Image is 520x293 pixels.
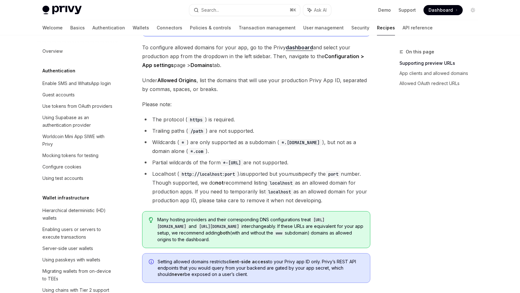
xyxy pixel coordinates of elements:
div: Using passkeys with wallets [42,256,100,264]
div: Hierarchical deterministic (HD) wallets [42,207,115,222]
a: Basics [70,20,85,35]
a: Welcome [42,20,63,35]
button: Ask AI [303,4,331,16]
a: Hierarchical deterministic (HD) wallets [37,205,118,224]
code: [URL][DOMAIN_NAME] [157,217,324,230]
div: Use tokens from OAuth providers [42,102,112,110]
svg: Tip [149,217,153,223]
div: Using Supabase as an authentication provider [42,114,115,129]
a: Migrating wallets from on-device to TEEs [37,266,118,284]
a: Using Supabase as an authentication provider [37,112,118,131]
a: Allowed OAuth redirect URLs [399,78,483,89]
li: Localhost ( ) supported but you specify the number. Though supported, we do recommend listing as ... [142,169,370,205]
a: dashboard [286,44,313,51]
li: The protocol ( ) is required. [142,115,370,124]
h5: Authentication [42,67,75,75]
a: App clients and allowed domains [399,68,483,78]
div: Server-side user wallets [42,245,93,252]
strong: client-side access [226,259,268,264]
code: *-[URL] [221,159,243,166]
em: is [239,171,243,177]
span: Dashboard [429,7,453,13]
button: Search...⌘K [189,4,300,16]
div: Enabling users or servers to execute transactions [42,226,115,241]
code: localhost [267,180,295,186]
a: Overview [37,46,118,57]
div: Search... [201,6,219,14]
code: www [273,230,285,236]
span: Setting allowed domains restricts to your Privy app ID only. Privy’s REST API endpoints that you ... [158,259,364,278]
a: Transaction management [239,20,296,35]
span: On this page [406,48,434,56]
code: *.[DOMAIN_NAME] [279,139,322,146]
a: Worldcoin Mini App SIWE with Privy [37,131,118,150]
code: [URL][DOMAIN_NAME] [197,223,241,230]
strong: not [215,180,223,186]
a: Server-side user wallets [37,243,118,254]
code: https [187,116,205,123]
div: Configure cookies [42,163,81,171]
span: Ask AI [314,7,327,13]
button: Toggle dark mode [468,5,478,15]
a: API reference [403,20,433,35]
a: Enabling users or servers to execute transactions [37,224,118,243]
code: *.com [188,148,206,155]
a: Wallets [133,20,149,35]
code: /path [188,128,206,135]
div: Overview [42,47,63,55]
div: Worldcoin Mini App SIWE with Privy [42,133,115,148]
code: port [326,171,341,178]
a: Demo [378,7,391,13]
strong: Domains [191,62,212,68]
div: Mocking tokens for testing [42,152,98,159]
a: Use tokens from OAuth providers [37,101,118,112]
a: Configure cookies [37,161,118,173]
div: Enable SMS and WhatsApp login [42,80,111,87]
div: Using test accounts [42,174,83,182]
a: Enable SMS and WhatsApp login [37,78,118,89]
svg: Info [149,259,155,266]
a: Mocking tokens for testing [37,150,118,161]
h5: Wallet infrastructure [42,194,89,202]
a: Security [351,20,369,35]
li: Trailing paths ( ) are not supported. [142,126,370,135]
a: User management [303,20,344,35]
span: Please note: [142,100,370,109]
div: Migrating wallets from on-device to TEEs [42,267,115,283]
a: Dashboard [423,5,463,15]
a: Using passkeys with wallets [37,254,118,266]
span: Many hosting providers and their corresponding DNS configurations treat and interchangeably. If t... [157,217,363,243]
code: localhost [266,188,293,195]
strong: never [172,272,185,277]
a: Policies & controls [190,20,231,35]
a: Recipes [377,20,395,35]
li: Wildcards ( ) are only supported as a subdomain ( ), but not as a domain alone ( ). [142,138,370,156]
strong: both [220,230,230,235]
div: Guest accounts [42,91,75,99]
a: Support [398,7,416,13]
em: must [288,171,299,177]
a: Connectors [157,20,182,35]
a: Supporting preview URLs [399,58,483,68]
span: To configure allowed domains for your app, go to the Privy and select your production app from th... [142,43,370,70]
a: Authentication [92,20,125,35]
code: http://localhost:port [179,171,237,178]
strong: Allowed Origins [157,77,197,83]
a: Using test accounts [37,173,118,184]
span: ⌘ K [290,8,296,13]
img: light logo [42,6,82,15]
li: Partial wildcards of the form are not supported. [142,158,370,167]
a: Guest accounts [37,89,118,101]
span: Under , list the domains that will use your production Privy App ID, separated by commas, spaces,... [142,76,370,94]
